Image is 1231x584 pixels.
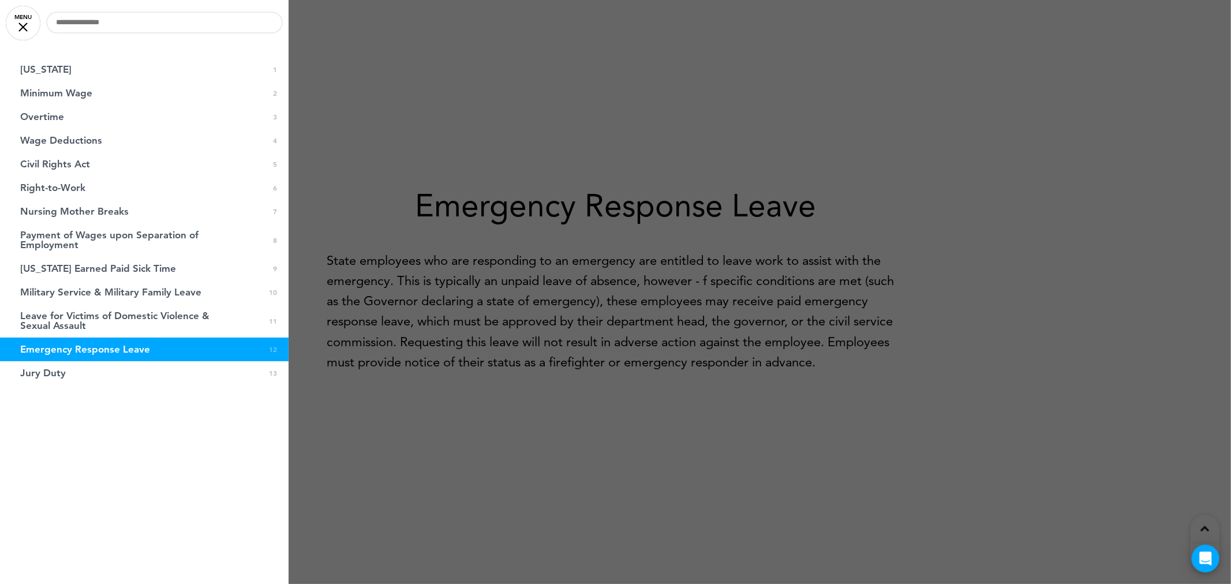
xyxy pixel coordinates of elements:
span: Overtime [20,112,64,122]
span: 10 [269,287,277,297]
span: Right-to-Work [20,183,85,193]
span: Leave for Victims of Domestic Violence & Sexual Assault [20,311,211,331]
span: Civil Rights Act [20,159,90,169]
span: 6 [273,183,277,193]
span: Michigan [20,65,72,74]
span: 1 [273,65,277,74]
span: Payment of Wages upon Separation of Employment [20,230,211,250]
span: Minimum Wage [20,88,92,98]
span: Michigan Earned Paid Sick Time [20,264,176,274]
span: Nursing Mother Breaks [20,207,129,216]
span: 5 [273,159,277,169]
span: 12 [269,345,277,354]
span: Wage Deductions [20,136,102,145]
span: 8 [273,235,277,245]
span: 13 [269,368,277,378]
span: Emergency Response Leave [20,345,150,354]
span: 11 [269,316,277,326]
a: MENU [6,6,40,40]
span: Military Service & Military Family Leave [20,287,201,297]
span: 2 [273,88,277,98]
span: Jury Duty [20,368,66,378]
span: 4 [273,136,277,145]
span: 9 [273,264,277,274]
span: 7 [273,207,277,216]
span: 3 [273,112,277,122]
div: Open Intercom Messenger [1192,545,1219,572]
